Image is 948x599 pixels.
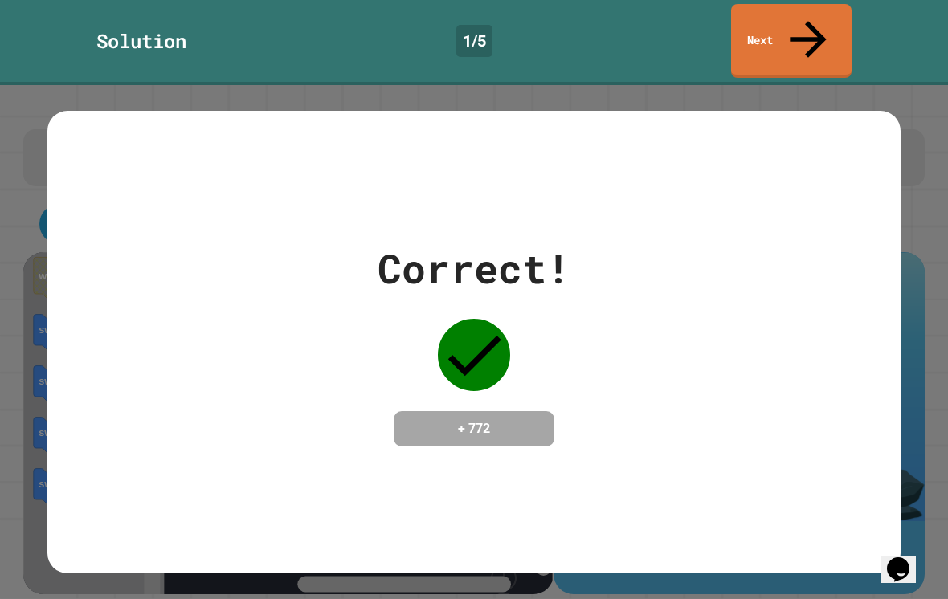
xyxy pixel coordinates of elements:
iframe: chat widget [881,535,932,583]
h4: + 772 [410,419,538,438]
div: 1 / 5 [456,25,492,57]
a: Next [731,4,852,78]
div: Solution [96,26,186,55]
div: Correct! [378,238,570,299]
